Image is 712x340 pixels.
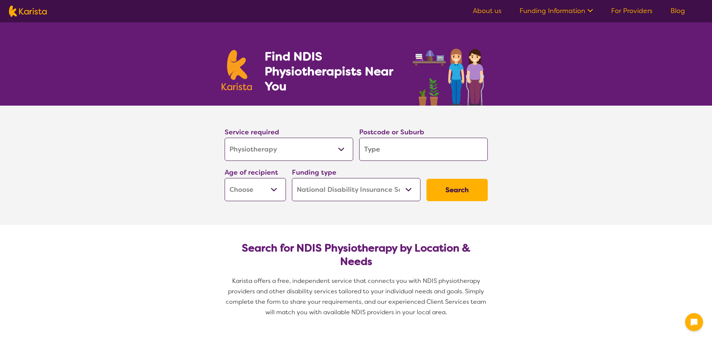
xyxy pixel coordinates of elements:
[222,276,491,318] p: Karista offers a free, independent service that connects you with NDIS physiotherapy providers an...
[359,138,488,161] input: Type
[9,6,47,17] img: Karista logo
[473,6,502,15] a: About us
[225,168,278,177] label: Age of recipient
[671,6,685,15] a: Blog
[292,168,336,177] label: Funding type
[222,50,252,90] img: Karista logo
[426,179,488,201] button: Search
[520,6,593,15] a: Funding Information
[225,128,279,137] label: Service required
[611,6,653,15] a: For Providers
[359,128,424,137] label: Postcode or Suburb
[231,241,482,268] h2: Search for NDIS Physiotherapy by Location & Needs
[410,40,490,106] img: physiotherapy
[265,49,403,94] h1: Find NDIS Physiotherapists Near You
